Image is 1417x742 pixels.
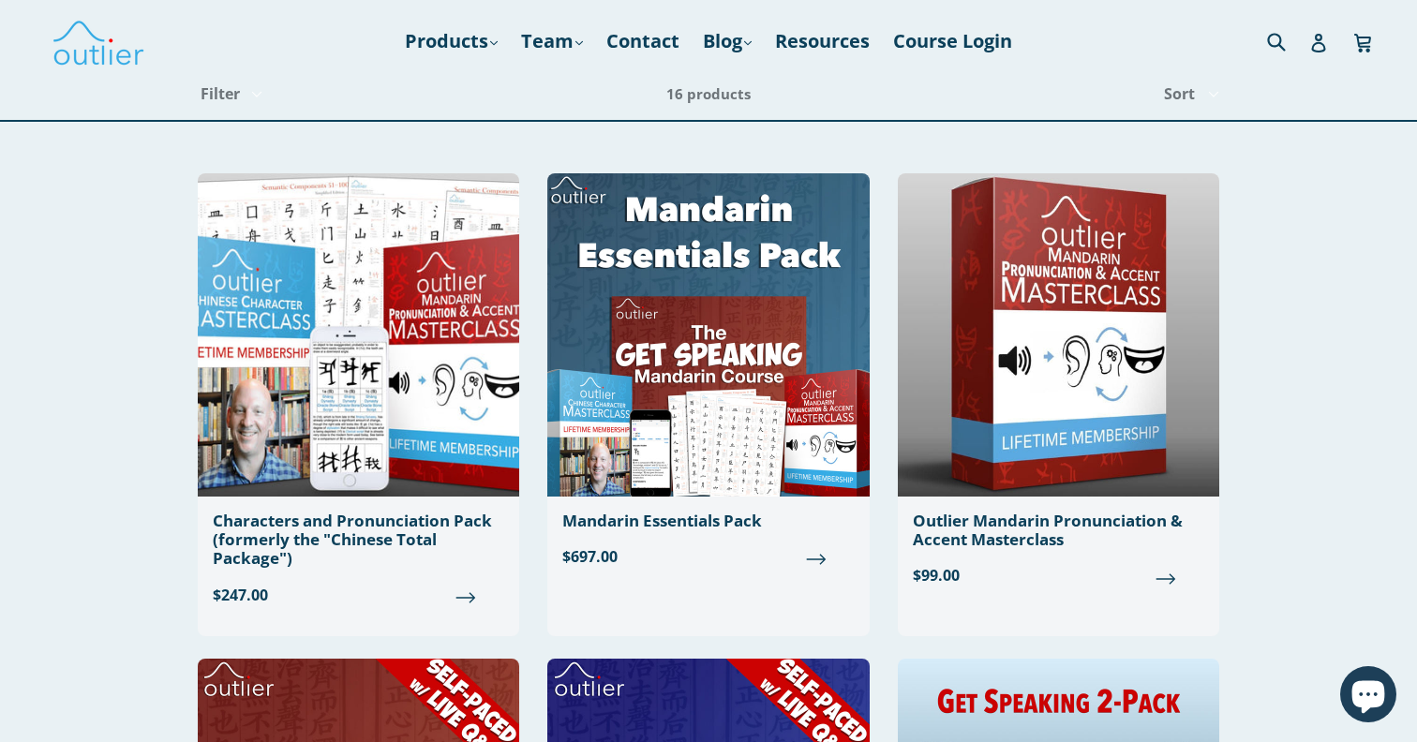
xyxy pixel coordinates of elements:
[597,24,689,58] a: Contact
[547,173,869,583] a: Mandarin Essentials Pack $697.00
[198,173,519,497] img: Chinese Total Package Outlier Linguistics
[898,173,1219,602] a: Outlier Mandarin Pronunciation & Accent Masterclass $99.00
[666,84,751,103] span: 16 products
[884,24,1022,58] a: Course Login
[562,545,854,568] span: $697.00
[1335,666,1402,727] inbox-online-store-chat: Shopify online store chat
[1262,22,1314,60] input: Search
[512,24,592,58] a: Team
[213,512,504,569] div: Characters and Pronunciation Pack (formerly the "Chinese Total Package")
[52,14,145,68] img: Outlier Linguistics
[213,584,504,606] span: $247.00
[395,24,507,58] a: Products
[547,173,869,497] img: Mandarin Essentials Pack
[898,173,1219,497] img: Outlier Mandarin Pronunciation & Accent Masterclass Outlier Linguistics
[913,565,1204,587] span: $99.00
[913,512,1204,550] div: Outlier Mandarin Pronunciation & Accent Masterclass
[198,173,519,621] a: Characters and Pronunciation Pack (formerly the "Chinese Total Package") $247.00
[766,24,879,58] a: Resources
[694,24,761,58] a: Blog
[562,512,854,530] div: Mandarin Essentials Pack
